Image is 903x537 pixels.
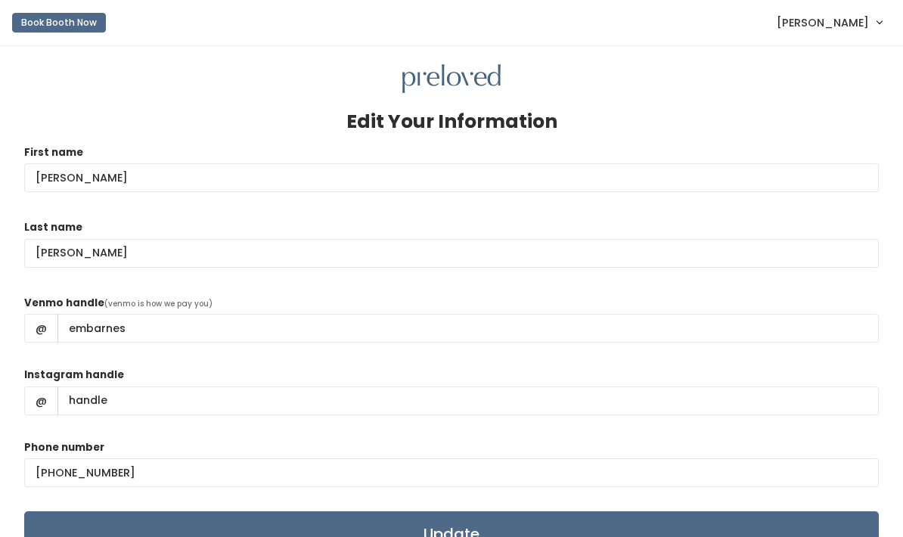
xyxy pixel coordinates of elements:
img: preloved logo [402,64,501,94]
input: handle [57,314,879,343]
input: handle [57,386,879,415]
input: (___) ___-____ [24,458,879,487]
span: @ [24,314,58,343]
a: [PERSON_NAME] [762,6,897,39]
label: First name [24,145,83,160]
h3: Edit Your Information [346,111,557,132]
span: @ [24,386,58,415]
span: (venmo is how we pay you) [104,298,213,309]
label: Phone number [24,440,104,455]
label: Venmo handle [24,296,104,311]
span: [PERSON_NAME] [777,14,869,31]
label: Last name [24,220,82,235]
button: Book Booth Now [12,13,106,33]
a: Book Booth Now [12,6,106,39]
label: Instagram handle [24,368,124,383]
